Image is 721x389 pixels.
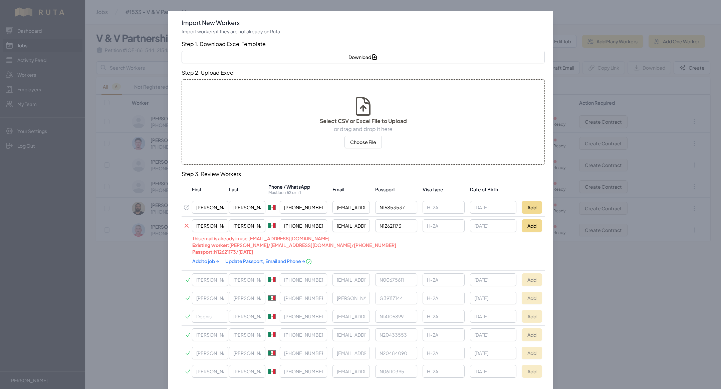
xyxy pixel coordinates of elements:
[182,19,545,27] h3: Import New Workers
[182,69,545,77] h3: Step 2. Upload Excel
[192,258,220,264] a: Add to job →
[522,219,542,232] button: Add
[182,51,545,63] button: Download
[522,310,542,323] button: Add
[280,310,327,323] input: Enter phone number
[268,190,327,195] p: Must be +52 or +1
[192,242,228,248] b: Existing worker
[420,181,468,198] th: Visa Type
[373,181,420,198] th: Passport
[280,328,327,341] input: Enter phone number
[182,170,545,178] h3: Step 3. Review Workers
[192,181,229,198] th: First
[280,292,327,304] input: Enter phone number
[266,181,330,198] th: Phone / WhatsApp
[192,249,212,255] b: Passport
[182,28,545,35] p: Import workers if they are not already on Ruta.
[280,273,327,286] input: Enter phone number
[320,125,407,133] p: or drag and drop it here
[280,365,327,378] input: Enter phone number
[344,136,382,148] button: Choose File
[522,273,542,286] button: Add
[182,235,467,271] th: This email is already in use [EMAIL_ADDRESS][DOMAIN_NAME].
[467,181,519,198] th: Date of Birth
[225,258,312,264] a: Update Passport, Email and Phone →
[330,181,373,198] th: Email
[192,242,462,268] div: : [PERSON_NAME] / [EMAIL_ADDRESS][DOMAIN_NAME] / [PHONE_NUMBER] : N12621173 / [DATE]
[280,201,327,214] input: Enter phone number
[320,117,407,125] p: Select CSV or Excel File to Upload
[522,365,542,378] button: Add
[229,181,266,198] th: Last
[280,347,327,359] input: Enter phone number
[522,328,542,341] button: Add
[522,347,542,359] button: Add
[522,201,542,214] button: Add
[522,292,542,304] button: Add
[182,40,545,48] h3: Step 1. Download Excel Template
[280,219,327,232] input: Enter phone number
